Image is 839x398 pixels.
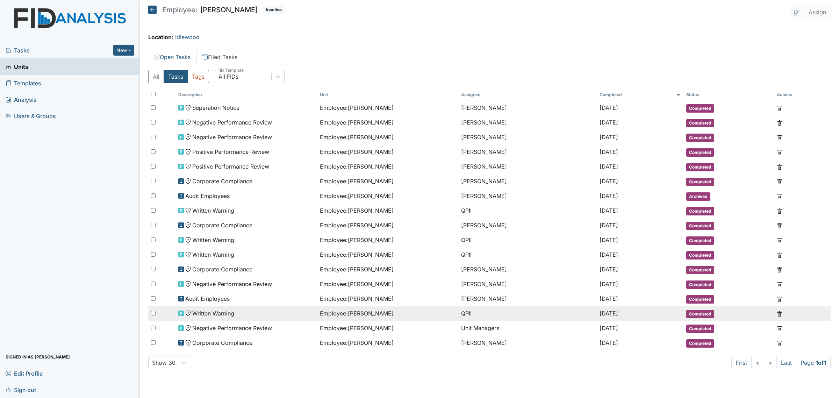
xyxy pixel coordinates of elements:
th: Assignee [458,89,597,101]
span: [DATE] [600,178,618,185]
th: Toggle SortBy [175,89,317,101]
span: [DATE] [600,295,618,302]
span: Positive Performance Review [192,162,269,171]
td: [PERSON_NAME] [458,145,597,159]
button: Assign [804,6,831,19]
span: Completed [686,119,714,127]
a: Delete [777,221,782,229]
span: Employee : [PERSON_NAME] [320,206,394,215]
td: QPII [458,204,597,218]
span: Completed [686,339,714,348]
span: Negative Performance Review [192,280,272,288]
span: Audit Employees [185,294,230,303]
span: Analysis [6,94,37,105]
strong: 1 of 1 [816,359,826,366]
a: Delete [777,104,782,112]
a: Delete [777,206,782,215]
td: [PERSON_NAME] [458,101,597,115]
a: Filed Tasks [196,50,243,64]
div: Show 30 [152,358,175,367]
a: Delete [777,250,782,259]
span: Employee : [PERSON_NAME] [320,177,394,185]
a: Delete [777,118,782,127]
div: All FIDs [218,72,238,81]
span: Written Warning [192,250,234,259]
span: Employee : [PERSON_NAME] [320,133,394,141]
button: All [148,70,164,83]
span: Completed [686,163,714,171]
span: [DATE] [600,280,618,287]
a: Delete [777,339,782,347]
span: Corporate Compliance [192,177,252,185]
td: [PERSON_NAME] [458,292,597,306]
button: New [113,45,134,56]
td: [PERSON_NAME] [458,262,597,277]
a: Delete [777,177,782,185]
td: [PERSON_NAME] [458,277,597,292]
a: Tasks [6,46,113,55]
td: [PERSON_NAME] [458,159,597,174]
span: Employee : [PERSON_NAME] [320,265,394,273]
span: Employee : [PERSON_NAME] [320,221,394,229]
span: Users & Groups [6,111,56,121]
span: Corporate Compliance [192,339,252,347]
span: [DATE] [600,207,618,214]
span: [DATE] [600,104,618,111]
a: Delete [777,265,782,273]
span: Employee : [PERSON_NAME] [320,280,394,288]
td: [PERSON_NAME] [458,218,597,233]
td: [PERSON_NAME] [458,115,597,130]
span: Written Warning [192,236,234,244]
span: Completed [686,178,714,186]
span: [DATE] [600,251,618,258]
td: [PERSON_NAME] [458,174,597,189]
a: Delete [777,133,782,141]
a: Delete [777,162,782,171]
span: Inactive [263,6,285,14]
th: Actions [774,89,809,101]
span: [DATE] [600,222,618,229]
span: Units [6,61,28,72]
h5: [PERSON_NAME] [148,6,285,14]
span: [DATE] [600,148,618,155]
span: [DATE] [600,266,618,273]
span: Positive Performance Review [192,148,269,156]
span: [DATE] [600,310,618,317]
span: Signed in as [PERSON_NAME] [6,351,70,362]
nav: task-pagination [731,356,831,369]
td: Unit Managers [458,321,597,336]
span: Written Warning [192,206,234,215]
span: Edit Profile [6,368,43,379]
span: Employee : [PERSON_NAME] [320,118,394,127]
td: [PERSON_NAME] [458,336,597,350]
span: [DATE] [600,134,618,141]
a: Delete [777,280,782,288]
span: Employee: [162,6,198,13]
span: Completed [686,295,714,304]
span: [DATE] [600,163,618,170]
span: Corporate Compliance [192,265,252,273]
span: Audit Employees [185,192,230,200]
span: Completed [686,148,714,157]
td: QPII [458,248,597,262]
span: Employee : [PERSON_NAME] [320,148,394,156]
span: Written Warning [192,309,234,318]
td: QPII [458,306,597,321]
td: QPII [458,233,597,248]
span: Completed [686,104,714,113]
span: Completed [686,236,714,245]
a: > [764,356,777,369]
td: [PERSON_NAME] [458,189,597,204]
span: Negative Performance Review [192,118,272,127]
th: Toggle SortBy [597,89,683,101]
span: Completed [686,325,714,333]
div: Type filter [148,70,209,83]
a: Delete [777,309,782,318]
span: Completed [686,266,714,274]
span: Employee : [PERSON_NAME] [320,324,394,332]
a: < [751,356,764,369]
button: Tags [187,70,209,83]
a: First [731,356,752,369]
span: Page [796,356,831,369]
